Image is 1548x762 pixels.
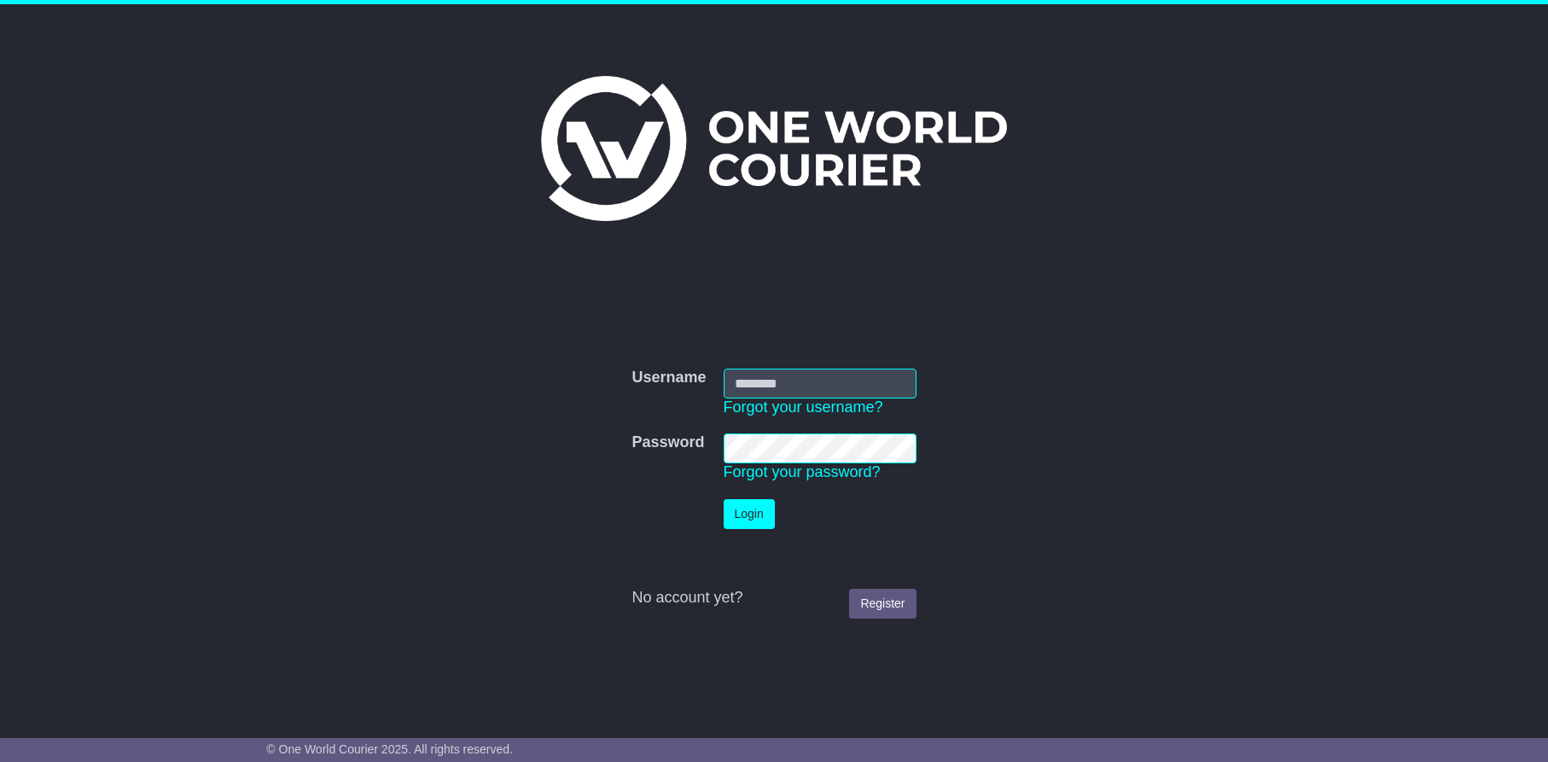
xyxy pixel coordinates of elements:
a: Forgot your password? [724,463,881,480]
span: © One World Courier 2025. All rights reserved. [266,742,513,756]
button: Login [724,499,775,529]
a: Register [849,589,916,619]
a: Forgot your username? [724,398,883,416]
label: Username [631,369,706,387]
img: One World [541,76,1007,221]
label: Password [631,433,704,452]
div: No account yet? [631,589,916,608]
